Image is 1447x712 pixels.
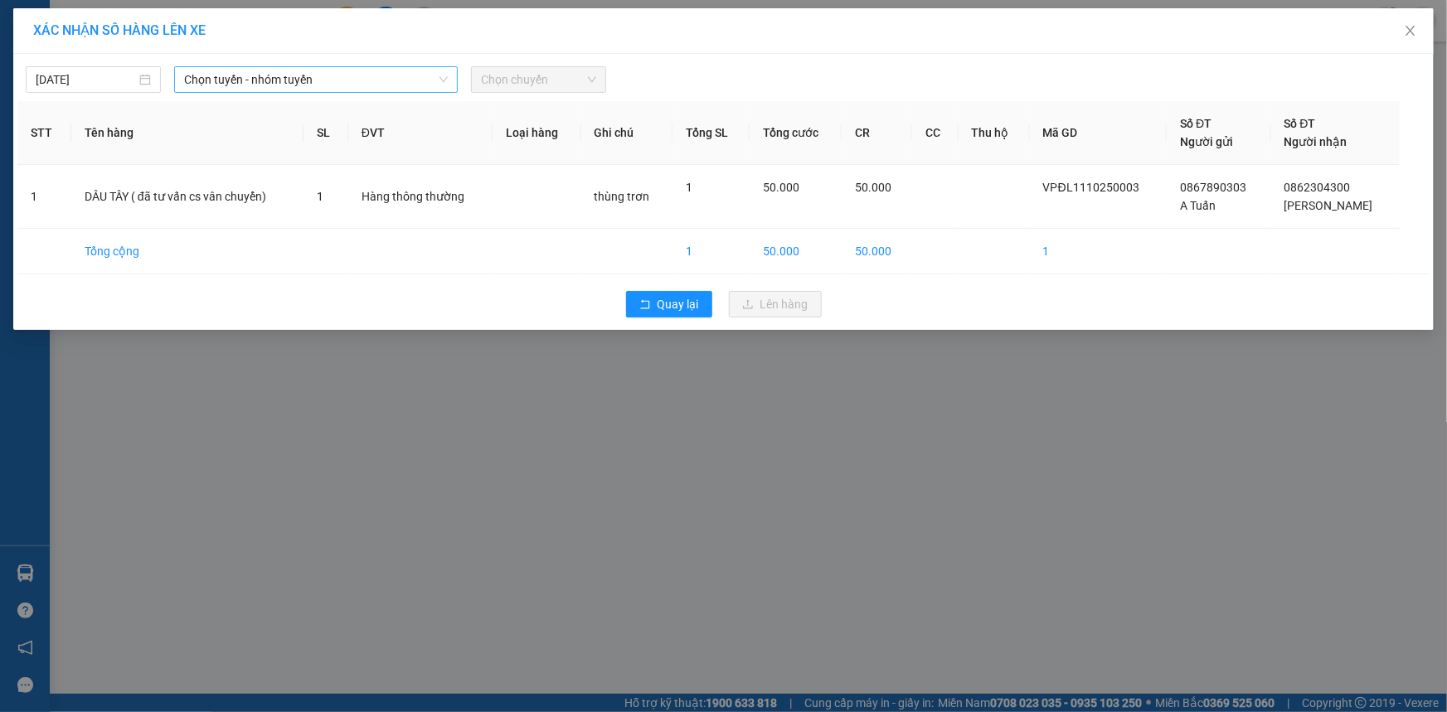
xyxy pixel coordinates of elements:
[673,101,750,165] th: Tổng SL
[348,165,493,229] td: Hàng thông thường
[1030,101,1168,165] th: Mã GD
[71,101,303,165] th: Tên hàng
[1284,117,1316,130] span: Số ĐT
[581,101,673,165] th: Ghi chú
[36,70,136,89] input: 11/10/2025
[17,165,71,229] td: 1
[626,291,712,317] button: rollbackQuay lại
[1284,135,1347,148] span: Người nhận
[1180,199,1216,212] span: A Tuấn
[71,229,303,274] td: Tổng cộng
[1180,181,1246,194] span: 0867890303
[750,101,842,165] th: Tổng cước
[1030,229,1168,274] td: 1
[317,190,323,203] span: 1
[1387,8,1434,55] button: Close
[1180,117,1211,130] span: Số ĐT
[729,291,822,317] button: uploadLên hàng
[33,22,206,38] span: XÁC NHẬN SỐ HÀNG LÊN XE
[303,101,348,165] th: SL
[184,67,448,92] span: Chọn tuyến - nhóm tuyến
[439,75,449,85] span: down
[763,181,799,194] span: 50.000
[1284,199,1373,212] span: [PERSON_NAME]
[842,229,912,274] td: 50.000
[912,101,959,165] th: CC
[17,101,71,165] th: STT
[842,101,912,165] th: CR
[959,101,1030,165] th: Thu hộ
[686,181,692,194] span: 1
[673,229,750,274] td: 1
[481,67,596,92] span: Chọn chuyến
[71,165,303,229] td: DÂU TÂY ( đã tư vấn cs vân chuyển)
[639,298,651,312] span: rollback
[750,229,842,274] td: 50.000
[1180,135,1233,148] span: Người gửi
[348,101,493,165] th: ĐVT
[1284,181,1351,194] span: 0862304300
[1043,181,1139,194] span: VPĐL1110250003
[658,295,699,313] span: Quay lại
[595,190,650,203] span: thùng trơn
[855,181,891,194] span: 50.000
[493,101,580,165] th: Loại hàng
[1404,24,1417,37] span: close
